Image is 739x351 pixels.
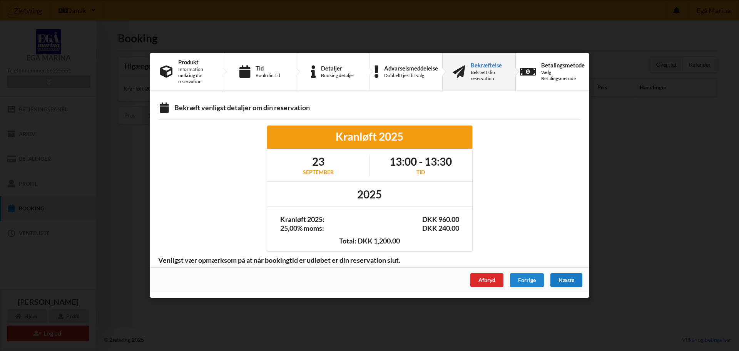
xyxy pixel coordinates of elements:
[471,69,505,82] div: Bekræft din reservation
[256,72,280,79] div: Book din tid
[273,130,467,144] div: Kranløft 2025
[256,65,280,71] div: Tid
[541,69,585,82] div: Vælg Betalingsmetode
[178,66,213,85] div: Information omkring din reservation
[153,256,406,265] span: Venligst vær opmærksom på at når bookingtid er udløbet er din reservation slut.
[280,215,324,224] div: Kranløft 2025:
[422,215,459,224] div: DKK 960.00
[390,169,452,176] div: Tid
[321,72,354,79] div: Booking detaljer
[471,62,505,68] div: Bekræftelse
[178,59,213,65] div: Produkt
[303,155,334,169] h1: 23
[541,62,585,68] div: Betalingsmetode
[303,169,334,176] div: september
[384,72,438,79] div: Dobbelttjek dit valg
[390,155,452,169] h1: 13:00 - 13:30
[321,65,354,71] div: Detaljer
[422,224,459,233] div: DKK 240.00
[273,212,467,246] div: Total: DKK 1,200.00
[280,224,324,233] div: 25,00% moms:
[510,274,544,287] div: Forrige
[357,187,382,201] h1: 2025
[550,274,582,287] div: Næste
[470,274,503,287] div: Afbryd
[384,65,438,71] div: Advarselsmeddelelse
[158,104,581,114] div: Bekræft venligst detaljer om din reservation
